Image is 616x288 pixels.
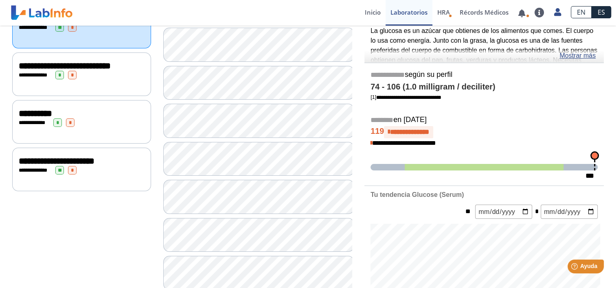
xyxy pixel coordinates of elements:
[437,8,450,16] span: HRA
[370,94,441,100] a: [1]
[544,256,607,279] iframe: Help widget launcher
[571,6,592,18] a: EN
[370,126,598,138] h4: 119
[370,70,598,80] h5: según su perfil
[370,116,598,125] h5: en [DATE]
[592,6,611,18] a: ES
[559,51,596,61] a: Mostrar más
[370,26,598,94] p: La glucosa es un azúcar que obtienes de los alimentos que comes. El cuerpo lo usa como energía. J...
[370,191,464,198] b: Tu tendencia Glucose (Serum)
[370,82,598,92] h4: 74 - 106 (1.0 milligram / deciliter)
[475,205,532,219] input: mm/dd/yyyy
[541,205,598,219] input: mm/dd/yyyy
